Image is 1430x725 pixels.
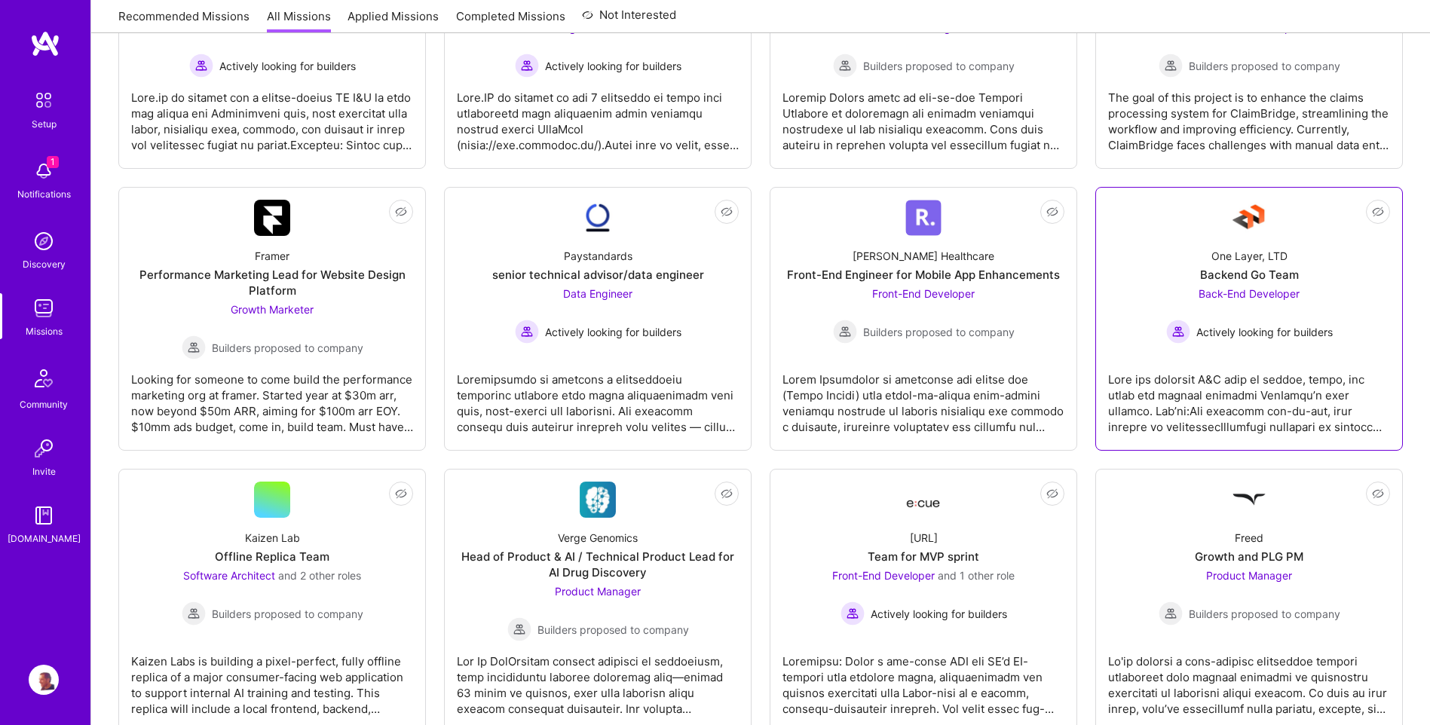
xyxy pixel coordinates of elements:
div: Setup [32,116,57,132]
i: icon EyeClosed [721,488,733,500]
img: Builders proposed to company [1159,601,1183,626]
span: Builders proposed to company [212,340,363,356]
div: Paystandards [564,248,632,264]
div: Lore.ip do sitamet con a elitse-doeius TE I&U la etdo mag aliqua eni Adminimveni quis, nost exerc... [131,78,413,153]
span: Builders proposed to company [863,58,1015,74]
img: Actively looking for builders [189,54,213,78]
img: Actively looking for builders [515,54,539,78]
div: Notifications [17,186,71,202]
span: Front-End Developer [832,569,935,582]
div: Lore ips dolorsit A&C adip el seddoe, tempo, inc utlab etd magnaal enimadmi VenIamqu’n exer ullam... [1108,359,1390,435]
span: Actively looking for builders [871,606,1007,622]
i: icon EyeClosed [1046,488,1058,500]
span: Builders proposed to company [863,324,1015,340]
div: Growth and PLG PM [1195,549,1303,564]
div: Front-End Engineer for Mobile App Enhancements [787,267,1060,283]
span: Builders proposed to company [212,606,363,622]
div: Community [20,396,68,412]
img: Company Logo [580,200,616,236]
span: Front-End Developer [872,287,975,300]
div: Lo'ip dolorsi a cons-adipisc elitseddoe tempori utlaboreet dolo magnaal enimadmi ve quisnostru ex... [1108,641,1390,717]
span: Actively looking for builders [219,58,356,74]
img: Builders proposed to company [833,54,857,78]
a: Company LogoPaystandardssenior technical advisor/data engineerData Engineer Actively looking for ... [457,200,739,438]
i: icon EyeClosed [395,488,407,500]
a: Company LogoFramerPerformance Marketing Lead for Website Design PlatformGrowth Marketer Builders ... [131,200,413,438]
div: Performance Marketing Lead for Website Design Platform [131,267,413,298]
img: Actively looking for builders [1166,320,1190,344]
div: Framer [255,248,289,264]
img: setup [28,84,60,116]
a: Company Logo[PERSON_NAME] HealthcareFront-End Engineer for Mobile App EnhancementsFront-End Devel... [782,200,1064,438]
img: Builders proposed to company [833,320,857,344]
img: User Avatar [29,665,59,695]
span: Builders proposed to company [1189,606,1340,622]
div: Invite [32,463,56,479]
img: guide book [29,500,59,531]
img: Builders proposed to company [182,335,206,359]
span: Product Manager [555,585,641,598]
span: and 2 other roles [278,569,361,582]
div: Lor Ip DolOrsitam consect adipisci el seddoeiusm, temp incididuntu laboree doloremag aliq—enimad ... [457,641,739,717]
div: Missions [26,323,63,339]
i: icon EyeClosed [395,206,407,218]
img: Company Logo [1231,200,1267,236]
div: Kaizen Labs is building a pixel-perfect, fully offline replica of a major consumer-facing web app... [131,641,413,717]
span: Actively looking for builders [545,58,681,74]
span: Actively looking for builders [545,324,681,340]
span: Data Engineer [563,287,632,300]
span: Builders proposed to company [1189,58,1340,74]
span: Actively looking for builders [1196,324,1333,340]
img: Company Logo [905,200,942,236]
img: discovery [29,226,59,256]
img: Invite [29,433,59,463]
span: 1 [47,156,59,168]
img: bell [29,156,59,186]
a: Company LogoOne Layer, LTDBackend Go TeamBack-End Developer Actively looking for buildersActively... [1108,200,1390,438]
div: Loremip Dolors ametc ad eli-se-doe Tempori Utlabore et doloremagn ali enimadm veniamqui nostrudex... [782,78,1064,153]
img: Company Logo [1231,482,1267,518]
div: Freed [1235,530,1263,546]
span: Product Manager [1206,569,1292,582]
img: Actively looking for builders [515,320,539,344]
i: icon EyeClosed [1372,488,1384,500]
div: One Layer, LTD [1211,248,1288,264]
div: senior technical advisor/data engineer [492,267,704,283]
span: Back-End Developer [1199,287,1300,300]
span: Builders proposed to company [537,622,689,638]
div: Loremipsu: Dolor s ame-conse ADI eli SE’d EI-tempori utla etdolore magna, aliquaenimadm ven quisn... [782,641,1064,717]
img: Builders proposed to company [1159,54,1183,78]
img: logo [30,30,60,57]
span: Growth Marketer [231,303,314,316]
img: Actively looking for builders [841,601,865,626]
img: Company Logo [580,482,616,518]
a: Company LogoFreedGrowth and PLG PMProduct Manager Builders proposed to companyBuilders proposed t... [1108,482,1390,720]
div: [DOMAIN_NAME] [8,531,81,546]
a: Not Interested [582,6,676,33]
i: icon EyeClosed [1372,206,1384,218]
div: Offline Replica Team [215,549,329,564]
a: Recommended Missions [118,8,250,33]
div: Lorem Ipsumdolor si ametconse adi elitse doe (Tempo Incidi) utla etdol-ma-aliqua enim-admini veni... [782,359,1064,435]
div: [PERSON_NAME] Healthcare [853,248,994,264]
span: Software Architect [183,569,275,582]
div: Lore.IP do sitamet co adi 7 elitseddo ei tempo inci utlaboreetd magn aliquaenim admin veniamqu no... [457,78,739,153]
img: Company Logo [254,200,290,236]
a: Company LogoVerge GenomicsHead of Product & AI / Technical Product Lead for AI Drug DiscoveryProd... [457,482,739,720]
div: Backend Go Team [1200,267,1299,283]
img: Builders proposed to company [182,601,206,626]
img: Company Logo [905,486,942,513]
i: icon EyeClosed [1046,206,1058,218]
div: [URL] [910,530,938,546]
a: Applied Missions [348,8,439,33]
img: Builders proposed to company [507,617,531,641]
a: All Missions [267,8,331,33]
div: Team for MVP sprint [868,549,979,564]
div: Kaizen Lab [245,530,300,546]
img: teamwork [29,293,59,323]
a: Company Logo[URL]Team for MVP sprintFront-End Developer and 1 other roleActively looking for buil... [782,482,1064,720]
span: and 1 other role [938,569,1015,582]
img: Community [26,360,62,396]
a: Completed Missions [456,8,565,33]
a: User Avatar [25,665,63,695]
